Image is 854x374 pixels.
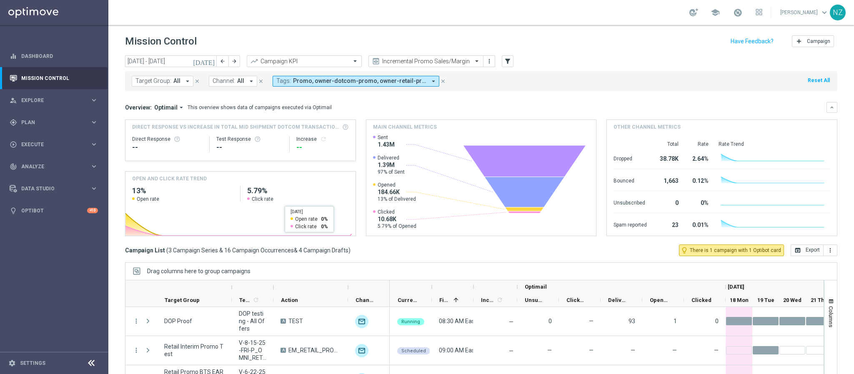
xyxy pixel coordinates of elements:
span: Delivered [378,155,405,161]
div: Execute [10,141,90,148]
span: Running [401,319,420,324]
div: track_changes Analyze keyboard_arrow_right [9,163,98,170]
i: keyboard_arrow_right [90,185,98,192]
span: 3 Campaign Series & 16 Campaign Occurrences [168,247,294,254]
span: Templates [239,297,251,303]
span: Sent [378,134,395,141]
span: Clicked [691,297,711,303]
i: keyboard_arrow_right [90,118,98,126]
span: 18 Mon [730,297,749,303]
div: Rate [689,141,709,147]
colored-tag: Scheduled [397,347,430,354]
span: 20 Wed [783,297,801,303]
i: trending_up [250,57,258,65]
button: close [257,77,265,86]
h4: Main channel metrics [373,123,437,131]
i: refresh [253,297,259,303]
span: Calculate column [495,295,503,304]
button: Tags: Promo, owner-dotcom-promo, owner-retail-promo, promo arrow_drop_down [273,76,439,87]
span: Data Studio [21,186,90,191]
i: preview [372,57,380,65]
span: Direct Response VS Increase In Total Mid Shipment Dotcom Transaction Amount [132,123,340,131]
span: Plan [21,120,90,125]
button: Channel: All arrow_drop_down [209,76,257,87]
span: Open rate [137,196,159,202]
i: open_in_browser [794,247,801,254]
i: more_vert [133,347,140,354]
multiple-options-button: Export to CSV [791,247,837,253]
button: Data Studio keyboard_arrow_right [9,185,98,192]
div: 1,663 [657,173,679,187]
div: Unsubscribed [614,195,647,209]
span: 1.43M [378,141,395,148]
h3: Campaign List [125,247,351,254]
span: There is 1 campaign with 1 Optibot card [690,247,781,254]
i: arrow_drop_down [184,77,191,85]
i: gps_fixed [10,119,17,126]
span: Execute [21,142,90,147]
i: keyboard_arrow_down [829,105,835,110]
div: 2.64% [689,151,709,165]
i: [DATE] [193,57,215,65]
h2: 13% [132,186,233,196]
div: -- [132,142,203,152]
div: Plan [10,119,90,126]
ng-select: Incremental Promo Sales/Margin [368,55,483,67]
span: ) [348,247,351,254]
span: Campaign [807,38,830,44]
i: refresh [496,297,503,303]
span: 13% of Delivered [378,196,416,202]
div: Data Studio [10,185,90,192]
i: person_search [10,97,17,104]
span: Clicked [378,209,416,215]
button: more_vert [133,317,140,325]
i: settings [8,359,16,367]
img: Optimail [355,315,368,328]
div: -- [216,142,283,152]
span: Target Group: [135,77,171,85]
span: — [672,347,677,354]
div: Explore [10,97,90,104]
span: Channel: [213,77,235,85]
i: arrow_drop_down [178,104,185,111]
i: lightbulb_outline [681,247,688,254]
span: — [547,347,552,354]
button: play_circle_outline Execute keyboard_arrow_right [9,141,98,148]
div: Dashboard [10,45,98,67]
span: Optimail [154,104,178,111]
span: Tags: [276,77,291,85]
span: — [631,347,635,354]
i: more_vert [827,247,834,254]
a: Dashboard [21,45,98,67]
button: filter_alt [502,55,513,67]
div: This overview shows data of campaigns executed via Optimail [188,104,332,111]
i: arrow_drop_down [430,77,437,85]
h2: 5.79% [247,186,348,196]
h3: Overview: [125,104,152,111]
span: Current Status [398,297,418,303]
i: close [258,78,264,84]
input: Select date range [125,55,217,67]
button: lightbulb Optibot +10 [9,207,98,214]
div: Optibot [10,199,98,222]
h4: OPEN AND CLICK RATE TREND [132,175,207,182]
div: Rate Trend [719,141,830,147]
span: 1.39M [378,161,405,169]
span: Clicked & Responded [566,297,586,303]
button: gps_fixed Plan keyboard_arrow_right [9,119,98,126]
span: A [280,319,286,324]
span: 1 [674,318,677,324]
h4: Other channel metrics [614,123,681,131]
span: 19 Tue [757,297,774,303]
i: refresh [320,136,327,142]
i: filter_alt [504,57,511,65]
span: DOP testing - All Offers [239,310,266,332]
i: more_vert [486,58,493,65]
i: close [440,78,446,84]
a: Mission Control [21,67,98,89]
span: Delivered [608,297,628,303]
